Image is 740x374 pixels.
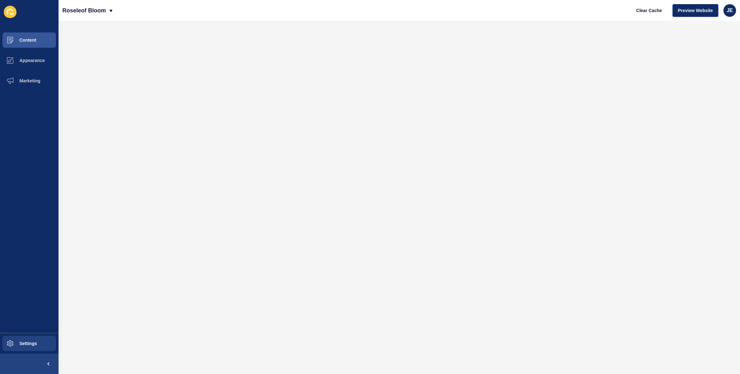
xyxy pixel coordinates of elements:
button: Preview Website [673,4,718,17]
span: Preview Website [678,7,713,14]
span: Clear Cache [636,7,662,14]
p: Roseleof Bloom [62,3,106,18]
span: JE [727,7,733,14]
button: Clear Cache [631,4,667,17]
